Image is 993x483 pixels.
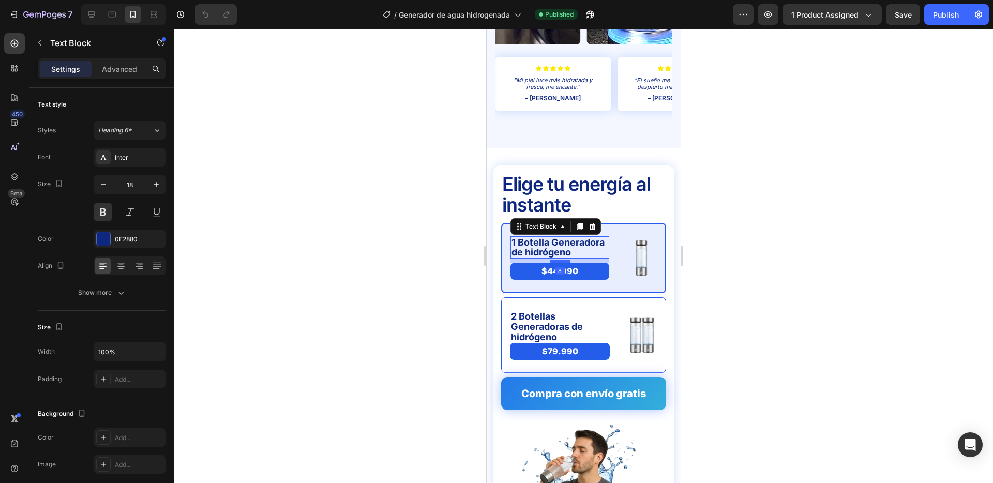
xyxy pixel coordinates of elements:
p: Advanced [102,64,137,74]
button: 7 [4,4,77,25]
div: Size [38,177,65,191]
div: Padding [38,374,62,384]
span: / [394,9,397,20]
div: 450 [10,110,25,118]
div: Show more [78,288,126,298]
img: gempages_562297654105605124-07aff1e0-57e3-451a-b57d-39e827de164e.png [140,285,171,327]
div: $79.990 [25,316,121,329]
button: 1 product assigned [783,4,882,25]
div: Color [38,433,54,442]
div: Color [38,234,54,244]
p: Elige tu energía al instante [16,145,178,186]
button: Save [886,4,920,25]
span: Heading 6* [98,126,132,135]
p: "El sueño me mejoró bastante, despierto más descansada." [140,48,238,62]
div: Styles [38,126,56,135]
div: 8 [68,238,79,246]
div: Size [38,321,65,335]
div: Add... [115,433,163,443]
div: 0E2880 [115,235,163,244]
p: Text Block [50,37,138,49]
div: Open Intercom Messenger [958,432,983,457]
input: Auto [94,342,165,361]
div: Width [38,347,55,356]
div: $44.990 [26,236,121,249]
div: Beta [8,189,25,198]
div: Undo/Redo [195,4,237,25]
span: Published [545,10,574,19]
button: <p>Compra con envío gratis</p> [14,348,179,381]
span: Generador de agua hidrogenada [399,9,510,20]
p: 2 Botellas Generadoras de hidrógeno [24,282,122,313]
img: gempages_562297654105605124-94eb9296-69a2-4036-8956-5e2fd889f708.png [139,208,170,250]
p: Settings [51,64,80,74]
div: Text style [38,100,66,109]
span: 1 product assigned [791,9,859,20]
p: – [PERSON_NAME] [140,66,238,73]
div: Add... [115,460,163,470]
div: Font [38,153,51,162]
div: Image [38,460,56,469]
div: Align [38,259,67,273]
span: Save [895,10,912,19]
button: Publish [924,4,968,25]
div: Text Block [37,193,72,202]
p: 1 Botella Generadora de hidrógeno [25,208,122,229]
iframe: Design area [487,29,681,483]
p: Compra con envío gratis [35,354,159,375]
button: Heading 6* [94,121,166,140]
button: Show more [38,283,166,302]
p: 7 [68,8,72,21]
div: Inter [115,153,163,162]
div: Background [38,407,88,421]
div: Publish [933,9,959,20]
div: Add... [115,375,163,384]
